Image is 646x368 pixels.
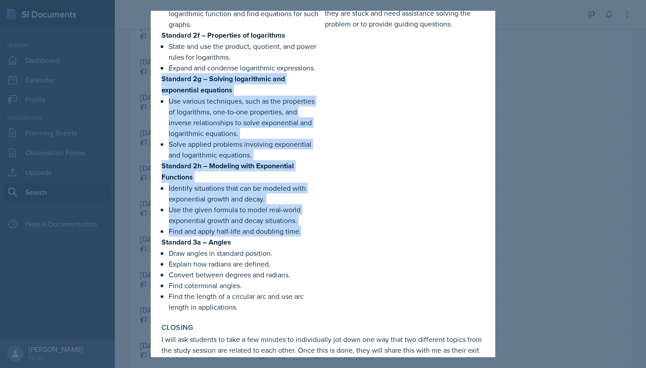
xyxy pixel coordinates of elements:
p: Find coterminal angles. [169,280,321,291]
p: Draw angles in standard position. [169,248,321,258]
p: Find the length of a circular arc and use arc length in applications. [169,291,321,312]
p: Find and apply half-life and doubling time. [169,226,321,237]
p: Use various techniques, such as the properties of logarithms, one-to-one properties, and inverse ... [169,96,321,139]
p: Expand and condense logarithmic expressions. [169,62,321,73]
p: Identify situations that can be modeled with exponential growth and decay. [169,183,321,204]
p: Explain how radians are defined. [169,258,321,269]
label: Closing [161,323,193,332]
strong: Standard 2h – Modeling with Exponential Functions [161,161,294,182]
strong: Standard 2g – Solving logarithmic and exponential equations [161,74,285,95]
p: Convert between degrees and radians. [169,269,321,280]
p: State and use the product, quotient, and power rules for logarithms. [169,41,321,62]
p: I will ask students to take a few minutes to individually jot down one way that two different top... [161,334,484,366]
strong: Standard 2f – Properties of logarithms [161,30,285,40]
p: Use the given formula to model real-world exponential growth and decay situations. [169,204,321,226]
p: Solve applied problems involving exponential and logarithmic equations. [169,139,321,160]
strong: Standard 3a – Angles [161,237,231,247]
